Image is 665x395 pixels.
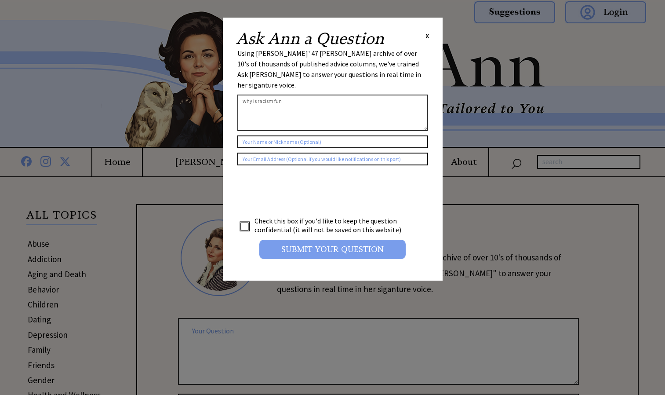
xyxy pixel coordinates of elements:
[237,174,371,208] iframe: reCAPTCHA
[259,240,406,259] input: Submit your Question
[254,216,410,234] td: Check this box if you'd like to keep the question confidential (it will not be saved on this webs...
[237,135,428,148] input: Your Name or Nickname (Optional)
[236,31,384,47] h2: Ask Ann a Question
[237,153,428,165] input: Your Email Address (Optional if you would like notifications on this post)
[425,31,429,40] span: X
[237,48,428,90] div: Using [PERSON_NAME]' 47 [PERSON_NAME] archive of over 10's of thousands of published advice colum...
